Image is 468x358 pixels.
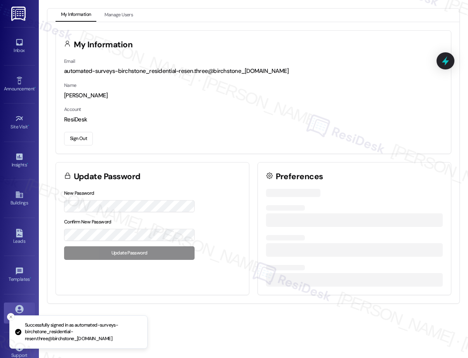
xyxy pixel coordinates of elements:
a: Site Visit • [4,112,35,133]
label: New Password [64,190,94,196]
a: Inbox [4,36,35,57]
div: [PERSON_NAME] [64,92,443,100]
a: Buildings [4,188,35,209]
span: • [30,275,31,281]
a: Account [4,303,35,323]
span: • [27,161,28,166]
a: Insights • [4,150,35,171]
button: Sign Out [64,132,93,145]
button: Close toast [7,313,15,321]
a: Leads [4,227,35,247]
h3: Preferences [276,173,323,181]
span: • [35,85,36,90]
h3: Update Password [74,173,141,181]
label: Account [64,106,81,112]
h3: My Information [74,41,133,49]
button: Manage Users [99,9,138,22]
span: • [28,123,29,128]
button: My Information [56,9,96,22]
p: Successfully signed in as automated-surveys-birchstone_residential-resen.three@birchstone_[DOMAIN... [25,322,141,342]
label: Email [64,58,75,64]
label: Name [64,82,77,88]
div: ResiDesk [64,116,443,124]
a: Templates • [4,265,35,285]
img: ResiDesk Logo [11,7,27,21]
div: automated-surveys-birchstone_residential-resen.three@birchstone_[DOMAIN_NAME] [64,67,443,75]
label: Confirm New Password [64,219,111,225]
